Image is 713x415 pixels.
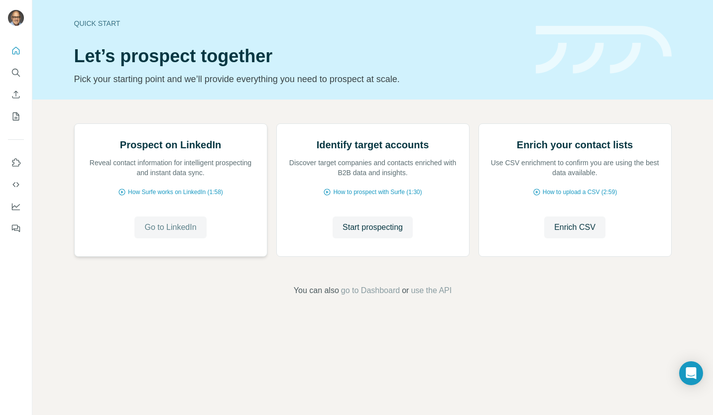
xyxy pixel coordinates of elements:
button: Enrich CSV [544,216,605,238]
img: Avatar [8,10,24,26]
button: Go to LinkedIn [134,216,206,238]
button: Enrich CSV [8,86,24,104]
span: How to prospect with Surfe (1:30) [333,188,422,197]
button: My lists [8,107,24,125]
div: Quick start [74,18,524,28]
span: Enrich CSV [554,221,595,233]
p: Pick your starting point and we’ll provide everything you need to prospect at scale. [74,72,524,86]
p: Use CSV enrichment to confirm you are using the best data available. [489,158,661,178]
span: Go to LinkedIn [144,221,196,233]
button: Use Surfe on LinkedIn [8,154,24,172]
button: Feedback [8,219,24,237]
button: Quick start [8,42,24,60]
button: use the API [411,285,452,297]
img: banner [536,26,672,74]
div: Open Intercom Messenger [679,361,703,385]
button: Search [8,64,24,82]
button: Start prospecting [333,216,413,238]
span: How Surfe works on LinkedIn (1:58) [128,188,223,197]
span: You can also [294,285,339,297]
button: Use Surfe API [8,176,24,194]
h2: Identify target accounts [317,138,429,152]
button: go to Dashboard [341,285,400,297]
button: Dashboard [8,198,24,215]
span: or [402,285,409,297]
p: Reveal contact information for intelligent prospecting and instant data sync. [85,158,257,178]
h1: Let’s prospect together [74,46,524,66]
span: How to upload a CSV (2:59) [543,188,617,197]
h2: Prospect on LinkedIn [120,138,221,152]
p: Discover target companies and contacts enriched with B2B data and insights. [287,158,459,178]
span: Start prospecting [343,221,403,233]
h2: Enrich your contact lists [517,138,633,152]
